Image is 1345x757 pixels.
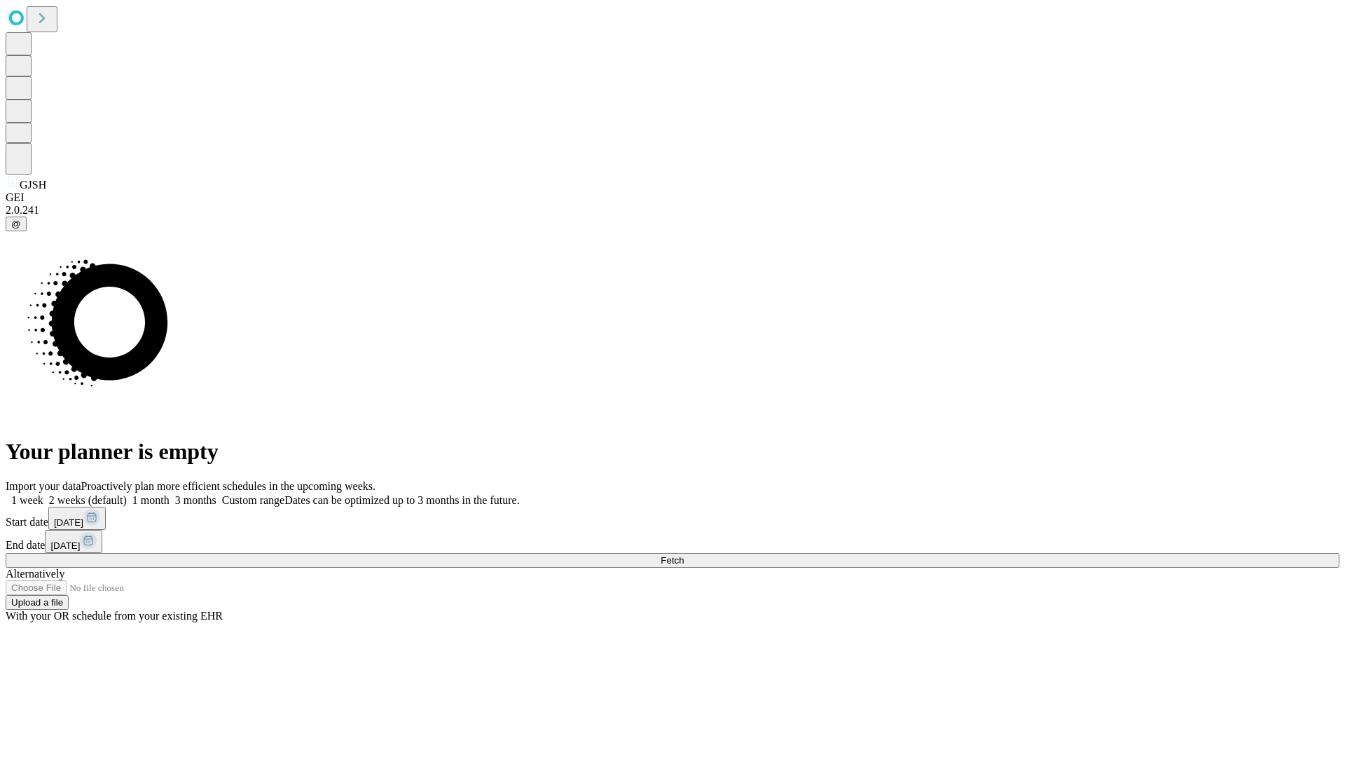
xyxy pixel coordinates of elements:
span: 1 month [132,494,170,506]
span: 3 months [175,494,216,506]
button: Upload a file [6,595,69,610]
span: Fetch [661,555,684,566]
span: With your OR schedule from your existing EHR [6,610,223,622]
span: @ [11,219,21,229]
span: [DATE] [54,517,83,528]
span: Proactively plan more efficient schedules in the upcoming weeks. [81,480,375,492]
button: @ [6,217,27,231]
span: GJSH [20,179,46,191]
span: Import your data [6,480,81,492]
span: Dates can be optimized up to 3 months in the future. [284,494,519,506]
button: [DATE] [45,530,102,553]
span: Alternatively [6,568,64,580]
span: 1 week [11,494,43,506]
h1: Your planner is empty [6,439,1339,465]
span: [DATE] [50,540,80,551]
div: 2.0.241 [6,204,1339,217]
button: Fetch [6,553,1339,568]
span: Custom range [222,494,284,506]
button: [DATE] [48,507,106,530]
div: End date [6,530,1339,553]
div: GEI [6,191,1339,204]
div: Start date [6,507,1339,530]
span: 2 weeks (default) [49,494,127,506]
